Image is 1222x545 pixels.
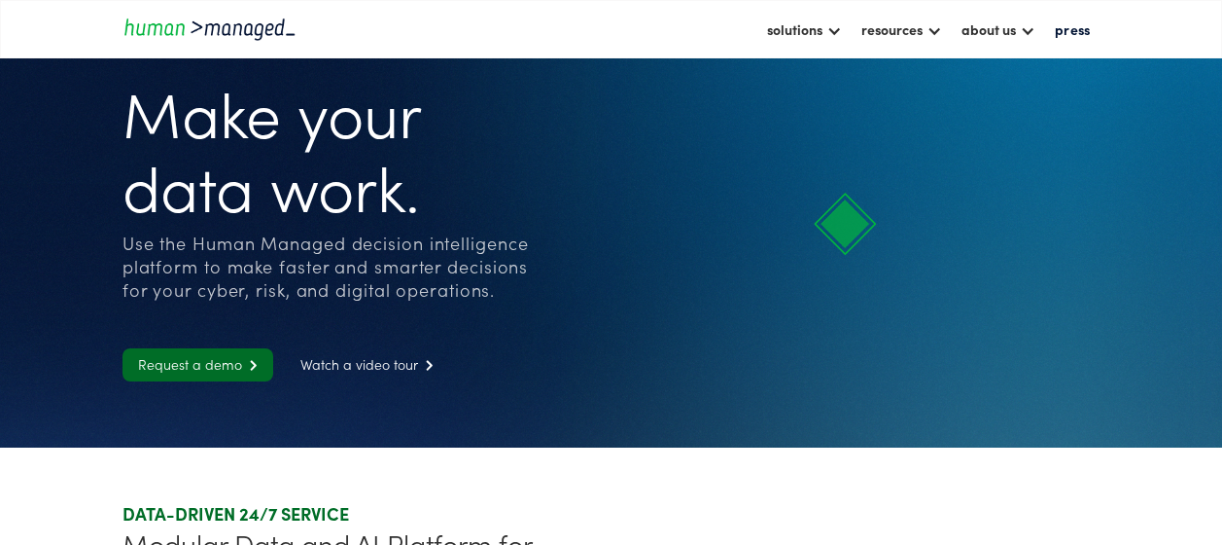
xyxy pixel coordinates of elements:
[757,13,852,46] div: solutions
[767,18,822,41] div: solutions
[952,13,1045,46] div: about us
[122,348,273,381] a: Request a demo
[418,359,434,372] span: 
[961,18,1016,41] div: about us
[122,74,542,222] h1: Make your data work.
[285,348,449,381] a: Watch a video tour
[122,502,604,526] div: DATA-DRIVEN 24/7 SERVICE
[122,232,542,302] div: Use the Human Managed decision intelligence platform to make faster and smarter decisions for you...
[242,359,258,372] span: 
[852,13,952,46] div: resources
[861,18,923,41] div: resources
[122,16,297,42] a: home
[1045,13,1100,46] a: press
